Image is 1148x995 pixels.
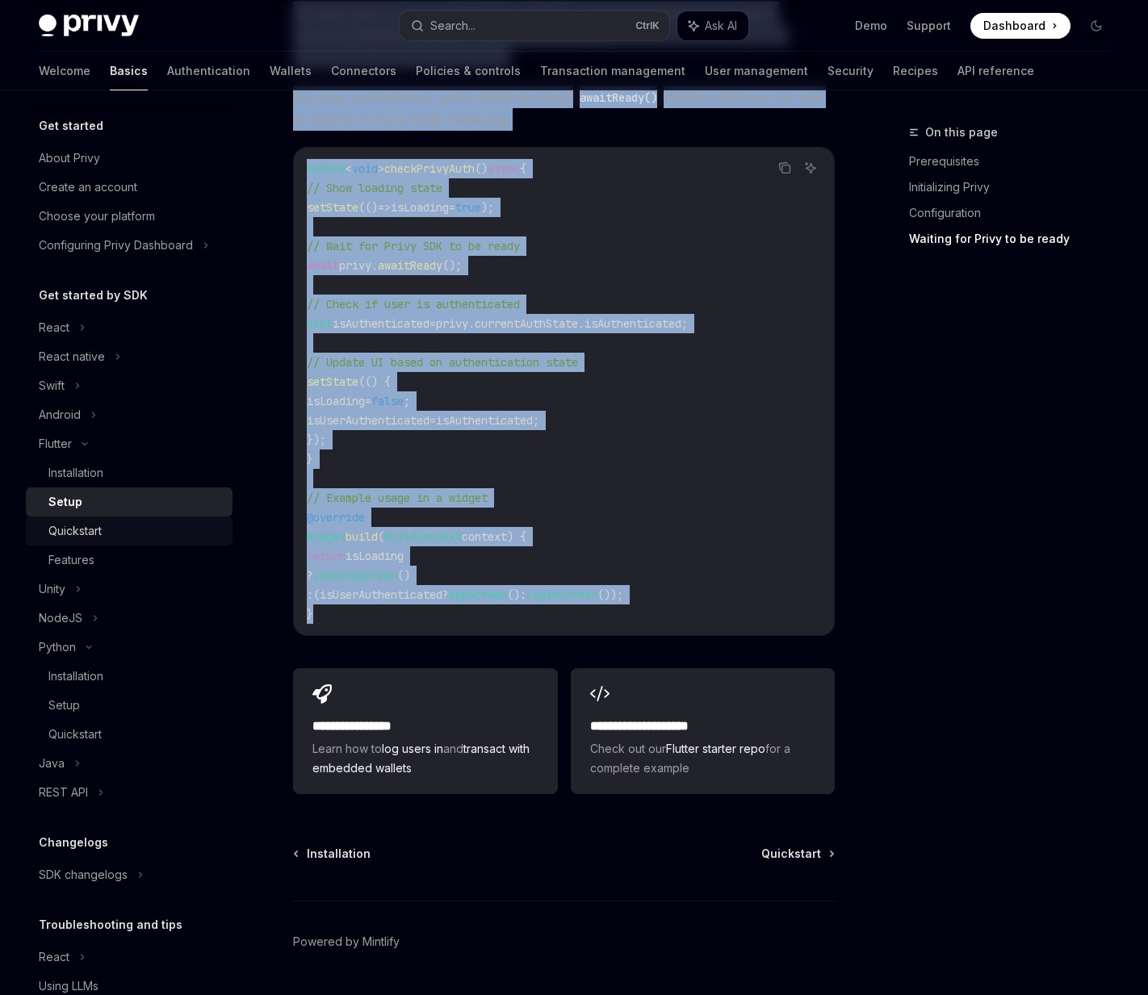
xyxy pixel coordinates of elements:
[365,394,371,408] span: =
[462,529,526,544] span: context) {
[520,587,526,602] span: :
[39,915,182,934] h5: Troubleshooting and tips
[48,521,102,541] div: Quickstart
[925,123,998,142] span: On this page
[48,463,103,483] div: Installation
[307,549,346,563] span: return
[827,52,874,90] a: Security
[307,297,520,311] span: // Check if user is authenticated
[26,516,233,546] a: Quickstart
[307,239,520,253] span: // Wait for Privy SDK to be ready
[481,200,494,215] span: );
[909,226,1122,252] a: Waiting for Privy to be ready
[39,178,137,197] div: Create an account
[893,52,938,90] a: Recipes
[507,587,520,602] span: ()
[307,394,365,408] span: isLoading
[39,833,108,852] h5: Changelogs
[909,200,1122,226] a: Configuration
[384,161,475,176] span: checkPrivyAuth
[39,347,105,366] div: React native
[573,89,664,107] code: awaitReady()
[416,52,521,90] a: Policies & controls
[48,696,80,715] div: Setup
[307,568,313,583] span: ?
[39,405,81,424] div: Android
[429,413,436,428] span: =
[312,739,538,778] span: Learn how to and
[48,725,102,744] div: Quickstart
[378,161,384,176] span: >
[761,846,833,862] a: Quickstart
[705,18,737,34] span: Ask AI
[307,413,429,428] span: isUserAuthenticated
[293,668,557,794] a: **** **** **** *Learn how tolog users inandtransact with embedded wallets
[307,161,346,176] span: Future
[307,433,326,447] span: });
[48,550,94,570] div: Features
[26,720,233,749] a: Quickstart
[39,207,155,226] div: Choose your platform
[293,934,400,950] a: Powered by Mintlify
[307,200,358,215] span: setState
[429,316,436,331] span: =
[371,394,404,408] span: false
[404,394,410,408] span: ;
[26,458,233,487] a: Installation
[333,316,429,331] span: isAuthenticated
[436,316,688,331] span: privy.currentAuthState.isAuthenticated;
[39,318,69,337] div: React
[909,174,1122,200] a: Initializing Privy
[26,662,233,691] a: Installation
[39,236,193,255] div: Configuring Privy Dashboard
[39,638,76,657] div: Python
[39,865,128,884] div: SDK changelogs
[855,18,887,34] a: Demo
[449,200,455,215] span: =
[39,116,103,136] h5: Get started
[39,579,65,599] div: Unity
[307,587,313,602] span: :
[590,739,815,778] span: Check out our for a complete example
[167,52,250,90] a: Authentication
[307,607,313,621] span: }
[705,52,808,90] a: User management
[352,161,378,176] span: void
[307,846,371,862] span: Installation
[307,529,346,544] span: Widget
[48,667,103,686] div: Installation
[307,452,313,466] span: }
[635,19,660,32] span: Ctrl K
[270,52,312,90] a: Wallets
[358,374,391,389] span: (() {
[307,258,339,273] span: await
[382,742,443,755] a: log users in
[436,413,539,428] span: isAuthenticated;
[983,18,1045,34] span: Dashboard
[677,11,748,40] button: Ask AI
[488,161,520,176] span: async
[384,529,462,544] span: BuildContext
[526,587,597,602] span: LoginScreen
[391,200,449,215] span: isLoading
[26,691,233,720] a: Setup
[346,529,378,544] span: build
[39,52,90,90] a: Welcome
[449,587,507,602] span: AppScreen
[378,529,384,544] span: (
[39,286,148,305] h5: Get started by SDK
[761,846,821,862] span: Quickstart
[331,52,396,90] a: Connectors
[957,52,1034,90] a: API reference
[307,510,365,525] span: @override
[26,546,233,575] a: Features
[520,161,526,176] span: {
[39,947,69,967] div: React
[970,13,1070,39] a: Dashboard
[442,587,449,602] span: ?
[378,200,391,215] span: =>
[307,491,488,505] span: // Example usage in a widget
[39,754,65,773] div: Java
[442,258,462,273] span: ();
[39,434,72,454] div: Flutter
